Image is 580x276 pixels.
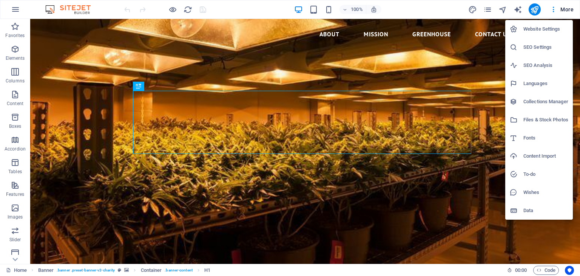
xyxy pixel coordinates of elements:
h6: Wishes [523,188,568,197]
h6: Data [523,206,568,215]
h6: SEO Settings [523,43,568,52]
h6: Website Settings [523,25,568,34]
h6: Files & Stock Photos [523,115,568,124]
h6: Fonts [523,133,568,143]
h6: SEO Analysis [523,61,568,70]
h6: Content Import [523,152,568,161]
h6: To-do [523,170,568,179]
h6: Languages [523,79,568,88]
h6: Collections Manager [523,97,568,106]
